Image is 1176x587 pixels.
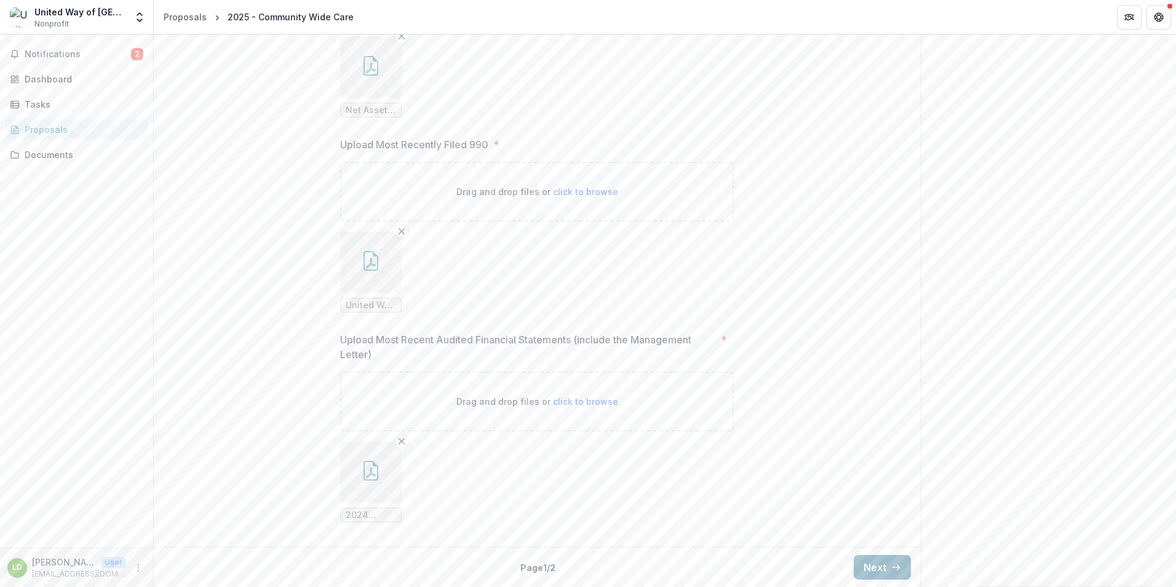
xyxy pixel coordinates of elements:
span: click to browse [553,396,618,407]
div: United Way of [GEOGRAPHIC_DATA] [34,6,126,18]
p: [EMAIL_ADDRESS][DOMAIN_NAME] [32,569,126,580]
span: 2024 Audited Financial Statements.pdf [346,510,396,521]
p: [PERSON_NAME] [32,556,96,569]
button: Open entity switcher [131,5,148,30]
a: Tasks [5,94,148,114]
div: Tasks [25,98,138,111]
div: Remove FileUnited Way of Berks County Inc. 2024 990 FINAL PUBLIC COPY.pdf [340,231,402,313]
span: Nonprofit [34,18,69,30]
button: Remove File [394,434,409,449]
button: Get Help [1146,5,1171,30]
button: Notifications2 [5,44,148,64]
p: Drag and drop files or [456,185,618,198]
div: Proposals [25,123,138,136]
div: Leslie Davidson [12,564,22,572]
img: United Way of Berks County [10,7,30,27]
button: Remove File [394,29,409,44]
a: Documents [5,145,148,165]
div: Dashboard [25,73,138,86]
button: Remove File [394,224,409,239]
div: 2025 - Community Wide Care [228,10,354,23]
a: Proposals [5,119,148,140]
button: More [131,561,146,575]
a: Dashboard [5,69,148,89]
p: Upload Most Recently Filed 990 [340,137,488,152]
div: Remove File2024 Audited Financial Statements.pdf [340,441,402,522]
nav: breadcrumb [159,8,359,26]
button: Next [854,555,911,580]
span: Notifications [25,49,131,60]
a: Proposals [159,8,212,26]
span: Net Asset budget With and Without Restrictions - 2025.pdf [346,105,396,116]
div: Proposals [164,10,207,23]
p: User [101,557,126,568]
span: United Way of Berks County Inc. 2024 990 FINAL PUBLIC COPY.pdf [346,300,396,311]
span: click to browse [553,186,618,197]
div: Remove FileNet Asset budget With and Without Restrictions - 2025.pdf [340,36,402,118]
button: Partners [1117,5,1142,30]
p: Drag and drop files or [456,395,618,408]
div: Documents [25,148,138,161]
span: 2 [131,48,143,60]
p: Page 1 / 2 [520,561,555,574]
p: Upload Most Recent Audited Financial Statements (include the Management Letter) [340,332,716,362]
